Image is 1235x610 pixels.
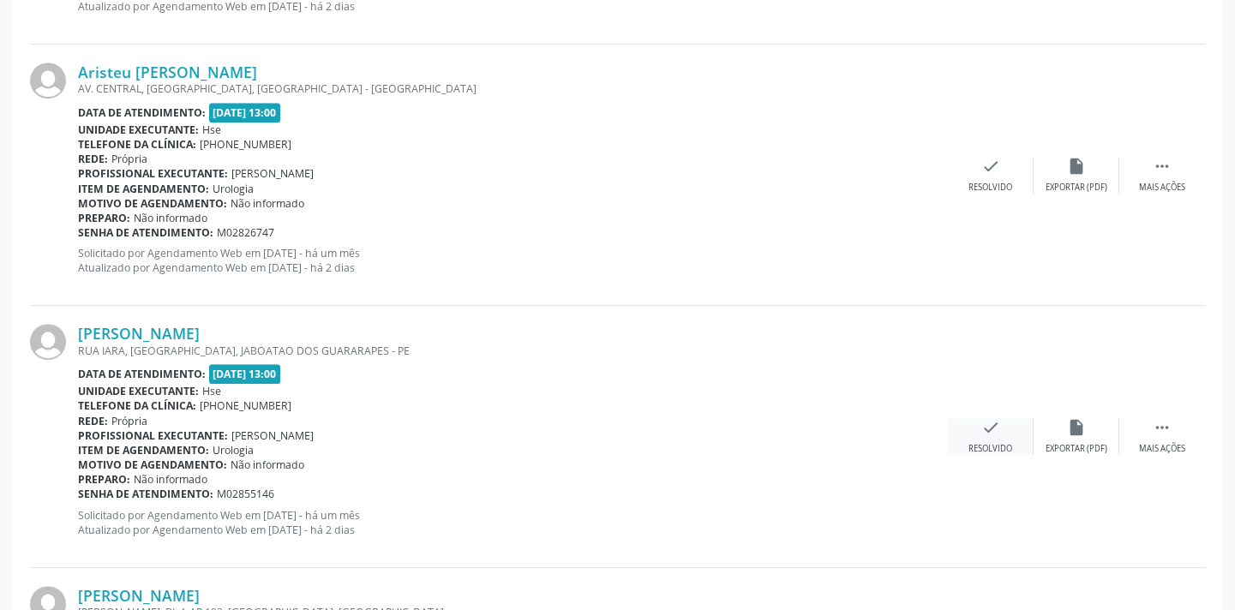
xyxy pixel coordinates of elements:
[78,472,130,487] b: Preparo:
[30,324,66,360] img: img
[1046,182,1107,194] div: Exportar (PDF)
[200,398,291,413] span: [PHONE_NUMBER]
[78,487,213,501] b: Senha de atendimento:
[1153,157,1172,176] i: 
[111,152,147,166] span: Própria
[78,414,108,428] b: Rede:
[1139,182,1185,194] div: Mais ações
[78,211,130,225] b: Preparo:
[78,123,199,137] b: Unidade executante:
[111,414,147,428] span: Própria
[968,182,1012,194] div: Resolvido
[981,157,1000,176] i: check
[202,123,221,137] span: Hse
[78,63,257,81] a: Aristeu [PERSON_NAME]
[231,457,304,472] span: Não informado
[1046,443,1107,455] div: Exportar (PDF)
[231,196,304,211] span: Não informado
[78,457,227,472] b: Motivo de agendamento:
[209,364,281,384] span: [DATE] 13:00
[1153,418,1172,437] i: 
[200,137,291,152] span: [PHONE_NUMBER]
[1067,157,1086,176] i: insert_drive_file
[1139,443,1185,455] div: Mais ações
[78,182,209,196] b: Item de agendamento:
[78,166,228,181] b: Profissional executante:
[78,324,200,343] a: [PERSON_NAME]
[30,63,66,99] img: img
[209,103,281,123] span: [DATE] 13:00
[968,443,1012,455] div: Resolvido
[78,428,228,443] b: Profissional executante:
[78,586,200,605] a: [PERSON_NAME]
[78,137,196,152] b: Telefone da clínica:
[78,105,206,120] b: Data de atendimento:
[78,384,199,398] b: Unidade executante:
[1067,418,1086,437] i: insert_drive_file
[78,81,948,96] div: AV. CENTRAL, [GEOGRAPHIC_DATA], [GEOGRAPHIC_DATA] - [GEOGRAPHIC_DATA]
[213,443,254,457] span: Urologia
[202,384,221,398] span: Hse
[78,367,206,381] b: Data de atendimento:
[231,428,314,443] span: [PERSON_NAME]
[78,508,948,537] p: Solicitado por Agendamento Web em [DATE] - há um mês Atualizado por Agendamento Web em [DATE] - h...
[981,418,1000,437] i: check
[213,182,254,196] span: Urologia
[78,398,196,413] b: Telefone da clínica:
[78,443,209,457] b: Item de agendamento:
[78,225,213,240] b: Senha de atendimento:
[217,225,274,240] span: M02826747
[78,196,227,211] b: Motivo de agendamento:
[78,152,108,166] b: Rede:
[134,211,207,225] span: Não informado
[231,166,314,181] span: [PERSON_NAME]
[134,472,207,487] span: Não informado
[78,246,948,275] p: Solicitado por Agendamento Web em [DATE] - há um mês Atualizado por Agendamento Web em [DATE] - h...
[78,344,948,358] div: RUA IARA, [GEOGRAPHIC_DATA], JABOATAO DOS GUARARAPES - PE
[217,487,274,501] span: M02855146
